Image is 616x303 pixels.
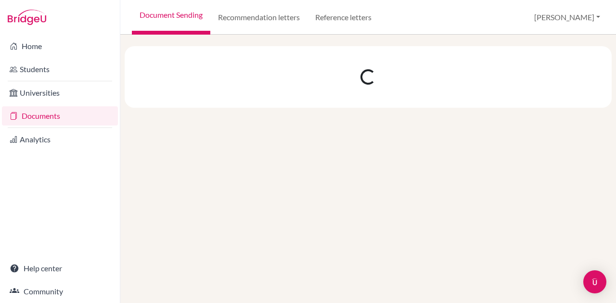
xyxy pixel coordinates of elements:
[2,60,118,79] a: Students
[2,37,118,56] a: Home
[2,259,118,278] a: Help center
[2,130,118,149] a: Analytics
[8,10,46,25] img: Bridge-U
[530,8,604,26] button: [PERSON_NAME]
[583,270,606,293] div: Open Intercom Messenger
[2,106,118,126] a: Documents
[2,83,118,102] a: Universities
[2,282,118,301] a: Community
